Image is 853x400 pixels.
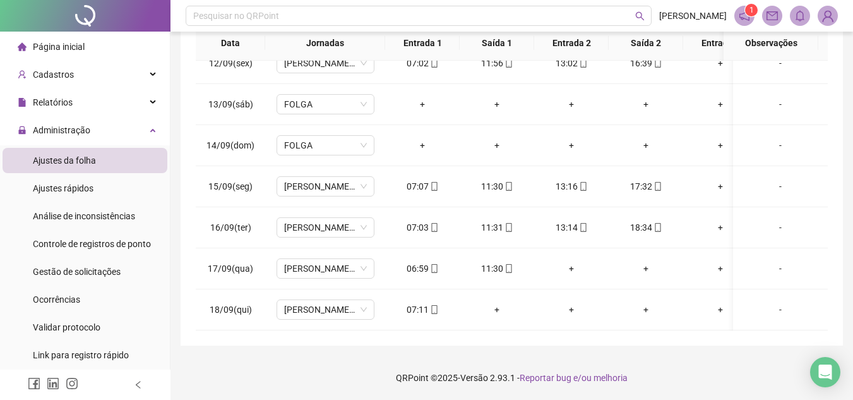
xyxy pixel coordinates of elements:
span: [PERSON_NAME] [659,9,727,23]
div: + [395,97,450,111]
span: mobile [429,305,439,314]
span: Ajustes rápidos [33,183,93,193]
span: mobile [429,264,439,273]
div: + [693,97,748,111]
div: + [544,138,599,152]
span: MARILIA - ELIANA 2023 [284,300,367,319]
span: mobile [429,182,439,191]
span: mobile [429,59,439,68]
div: 16:39 [619,56,673,70]
div: 06:59 [395,262,450,276]
span: mobile [578,182,588,191]
span: mobile [578,223,588,232]
span: mobile [429,223,439,232]
th: Saída 2 [609,26,683,61]
span: Análise de inconsistências [33,211,135,221]
div: + [693,303,748,317]
div: 13:16 [544,179,599,193]
span: Versão [460,373,488,383]
div: + [693,179,748,193]
span: file [18,98,27,107]
span: mobile [503,182,513,191]
span: 14/09(dom) [206,140,254,150]
div: Open Intercom Messenger [810,357,840,387]
span: lock [18,126,27,135]
div: + [619,262,673,276]
div: + [693,262,748,276]
footer: QRPoint © 2025 - 2.93.1 - [170,356,853,400]
div: 11:30 [470,179,524,193]
div: 07:03 [395,221,450,234]
span: facebook [28,377,40,390]
span: mail [767,10,778,21]
span: Cadastros [33,70,74,80]
th: Data [196,26,265,61]
div: 11:56 [470,56,524,70]
div: + [395,138,450,152]
span: Link para registro rápido [33,350,129,360]
span: home [18,42,27,51]
div: + [470,303,524,317]
div: + [470,97,524,111]
div: 11:31 [470,221,524,234]
span: left [134,380,143,389]
div: + [693,56,748,70]
div: + [619,303,673,317]
span: search [635,11,645,21]
span: mobile [503,264,513,273]
div: 17:32 [619,179,673,193]
span: 18/09(qui) [210,305,252,315]
span: user-add [18,70,27,79]
span: mobile [503,223,513,232]
div: - [743,179,818,193]
div: - [743,303,818,317]
span: Ocorrências [33,294,80,305]
span: Validar protocolo [33,322,100,332]
div: 13:14 [544,221,599,234]
span: Administração [33,125,90,135]
span: MARILIA - ELIANA 2023 [284,218,367,237]
span: Gestão de solicitações [33,267,121,277]
span: Ajustes da folha [33,155,96,166]
span: Relatórios [33,97,73,107]
span: Página inicial [33,42,85,52]
span: 17/09(qua) [208,264,253,274]
th: Jornadas [265,26,385,61]
th: Entrada 1 [385,26,460,61]
th: Entrada 3 [683,26,758,61]
div: - [743,97,818,111]
span: MARILIA - ELIANA 2023 [284,177,367,196]
span: mobile [578,59,588,68]
th: Observações [724,26,818,61]
div: - [743,56,818,70]
span: mobile [652,182,662,191]
img: 90425 [818,6,837,25]
span: notification [739,10,750,21]
div: 07:02 [395,56,450,70]
span: bell [794,10,806,21]
span: linkedin [47,377,59,390]
span: 15/09(seg) [208,181,253,191]
div: + [544,303,599,317]
span: 16/09(ter) [210,222,251,233]
span: FOLGA [284,95,367,114]
th: Entrada 2 [534,26,609,61]
div: - [743,221,818,234]
div: + [619,97,673,111]
div: + [693,221,748,234]
span: 12/09(sex) [209,58,253,68]
span: Controle de registros de ponto [33,239,151,249]
span: FOLGA [284,136,367,155]
span: 1 [749,6,754,15]
div: - [743,138,818,152]
div: + [619,138,673,152]
div: + [693,138,748,152]
sup: 1 [745,4,758,16]
div: + [544,97,599,111]
span: MARILIA - ELIANA 2023 [284,259,367,278]
div: 11:30 [470,262,524,276]
div: 13:02 [544,56,599,70]
div: 18:34 [619,221,673,234]
span: Reportar bug e/ou melhoria [520,373,628,383]
span: mobile [652,223,662,232]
